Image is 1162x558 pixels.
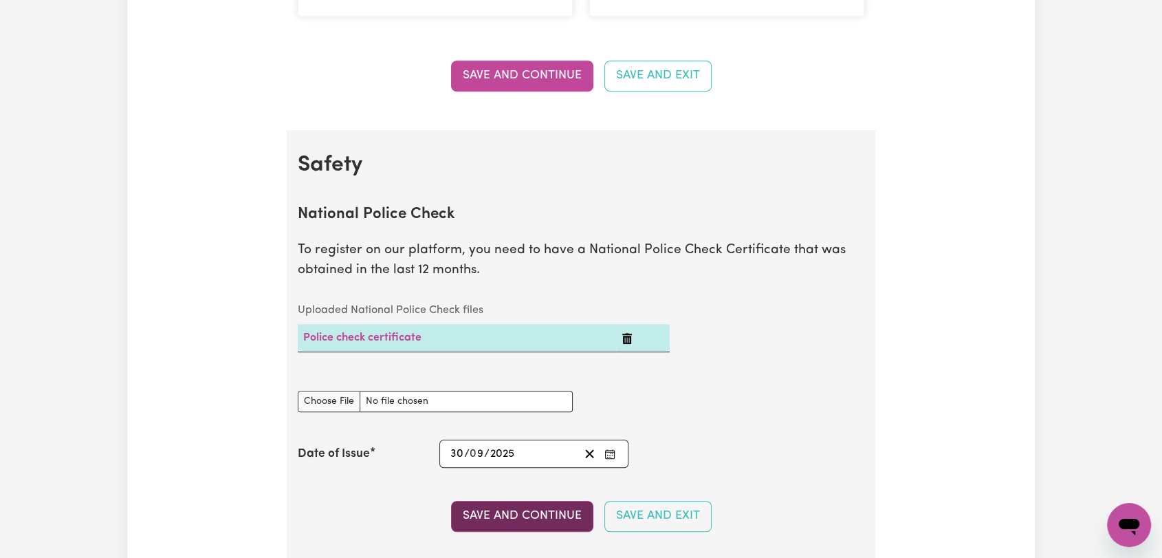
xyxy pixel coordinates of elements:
input: -- [470,444,484,463]
button: Clear date [579,444,600,463]
p: To register on our platform, you need to have a National Police Check Certificate that was obtain... [298,241,864,281]
input: ---- [490,444,516,463]
input: -- [450,444,464,463]
a: Police check certificate [303,332,421,343]
button: Delete Police check certificate [622,330,633,346]
caption: Uploaded National Police Check files [298,297,670,324]
label: Date of Issue [298,445,370,463]
span: 0 [470,449,476,460]
iframe: Button to launch messaging window [1107,503,1151,547]
span: / [464,448,470,460]
button: Save and Exit [604,501,712,531]
button: Save and Continue [451,501,593,531]
button: Enter the Date of Issue of your National Police Check [600,444,620,463]
h2: National Police Check [298,206,864,224]
button: Save and Continue [451,61,593,91]
button: Save and Exit [604,61,712,91]
h2: Safety [298,152,864,178]
span: / [484,448,490,460]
